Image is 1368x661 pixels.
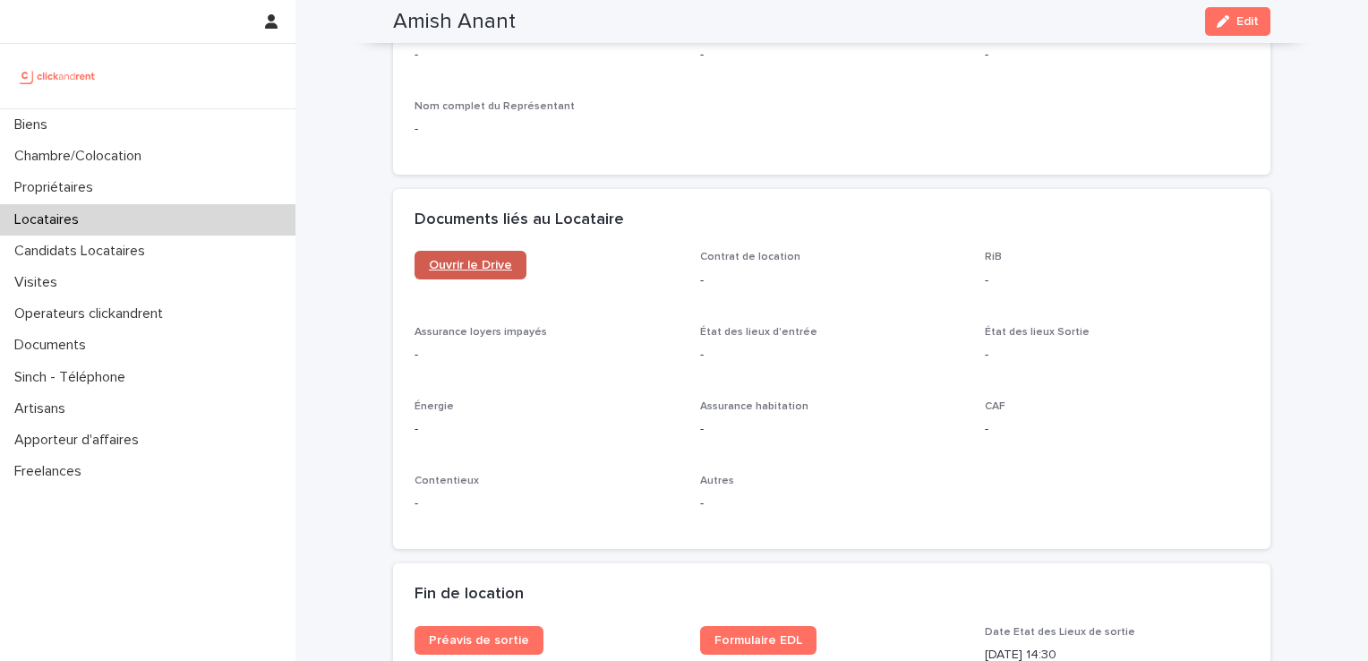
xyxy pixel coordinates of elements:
p: Artisans [7,400,80,417]
span: État des lieux Sortie [985,327,1090,338]
span: RiB [985,252,1002,262]
p: - [985,46,1249,64]
p: Chambre/Colocation [7,148,156,165]
span: Assurance habitation [700,401,808,412]
p: Apporteur d'affaires [7,432,153,449]
span: Ouvrir le Drive [429,259,512,271]
p: - [985,346,1249,365]
p: Sinch - Téléphone [7,369,140,386]
button: Edit [1205,7,1270,36]
p: Locataires [7,211,93,228]
p: - [700,420,964,439]
p: Candidats Locataires [7,243,159,260]
span: Edit [1236,15,1259,28]
a: Ouvrir le Drive [415,251,526,279]
p: - [415,46,679,64]
h2: Fin de location [415,585,524,605]
p: Documents [7,337,100,354]
p: Biens [7,116,62,133]
h2: Documents liés au Locataire [415,210,624,230]
p: Visites [7,274,72,291]
p: - [700,46,964,64]
p: - [415,494,679,513]
a: Préavis de sortie [415,626,543,655]
img: UCB0brd3T0yccxBKYDjQ [14,58,101,94]
span: État des lieux d'entrée [700,327,817,338]
p: - [415,420,679,439]
span: Contentieux [415,476,479,486]
p: - [415,120,679,139]
p: - [700,271,964,290]
span: Préavis de sortie [429,634,529,647]
p: - [700,346,964,365]
span: Énergie [415,401,454,412]
span: Nom complet du Représentant [415,101,575,112]
p: Propriétaires [7,179,107,196]
span: Autres [700,476,734,486]
p: Operateurs clickandrent [7,305,177,322]
p: - [985,271,1249,290]
span: Contrat de location [700,252,800,262]
span: CAF [985,401,1005,412]
p: - [415,346,679,365]
span: Date Etat des Lieux de sortie [985,627,1135,638]
span: Assurance loyers impayés [415,327,547,338]
a: Formulaire EDL [700,626,817,655]
p: Freelances [7,463,96,480]
p: - [985,420,1249,439]
span: Formulaire EDL [714,634,802,647]
p: - [700,494,964,513]
h2: Amish Anant [393,9,516,35]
